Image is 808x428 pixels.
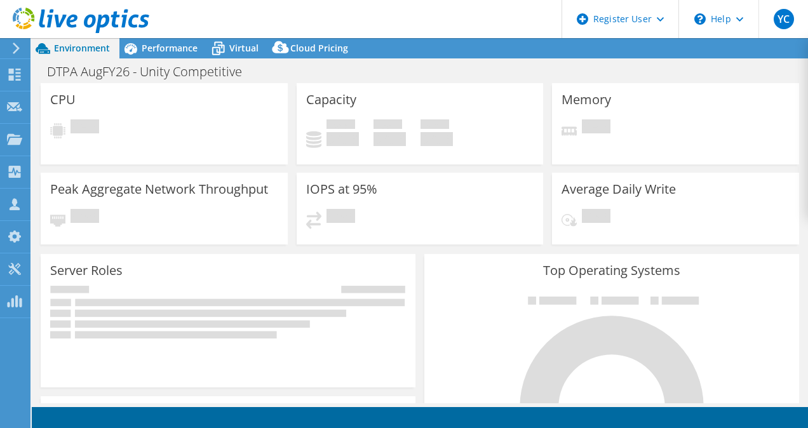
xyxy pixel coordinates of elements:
[327,119,355,132] span: Used
[290,42,348,54] span: Cloud Pricing
[142,42,198,54] span: Performance
[71,119,99,137] span: Pending
[327,209,355,226] span: Pending
[229,42,259,54] span: Virtual
[374,132,406,146] h4: 0 GiB
[50,264,123,278] h3: Server Roles
[54,42,110,54] span: Environment
[421,132,453,146] h4: 0 GiB
[50,93,76,107] h3: CPU
[434,264,790,278] h3: Top Operating Systems
[582,119,610,137] span: Pending
[694,13,706,25] svg: \n
[71,209,99,226] span: Pending
[50,182,268,196] h3: Peak Aggregate Network Throughput
[562,182,676,196] h3: Average Daily Write
[562,93,611,107] h3: Memory
[582,209,610,226] span: Pending
[41,65,262,79] h1: DTPA AugFY26 - Unity Competitive
[774,9,794,29] span: YC
[306,93,356,107] h3: Capacity
[327,132,359,146] h4: 0 GiB
[421,119,449,132] span: Total
[306,182,377,196] h3: IOPS at 95%
[374,119,402,132] span: Free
